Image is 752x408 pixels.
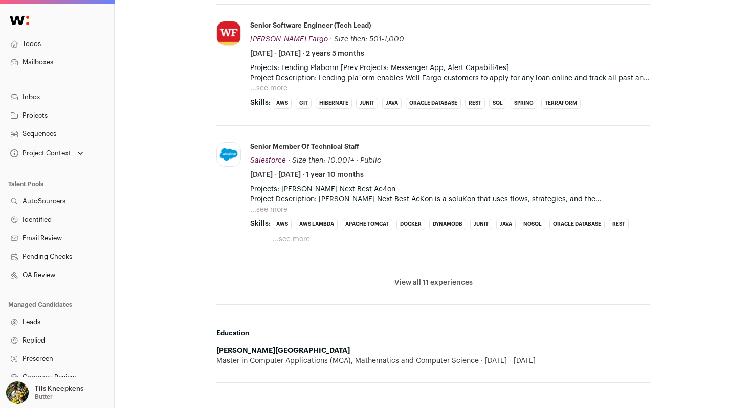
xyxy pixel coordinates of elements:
[541,98,581,109] li: Terraform
[216,347,350,354] strong: [PERSON_NAME][GEOGRAPHIC_DATA]
[4,10,35,31] img: Wellfound
[250,142,359,151] div: Senior Member of Technical Staff
[356,98,378,109] li: JUnit
[273,98,292,109] li: AWS
[35,384,83,393] p: Tils Kneepkens
[216,356,650,366] div: Master in Computer Applications (MCA), Mathematics and Computer Science
[250,170,364,180] span: [DATE] - [DATE] · 1 year 10 months
[360,157,381,164] span: Public
[250,219,271,229] span: Skills:
[520,219,545,230] li: NoSQL
[394,278,473,288] button: View all 11 experiences
[217,21,240,45] img: 82e46cd58247cc1383fedf079b75f4e20fb929969560f33a1c7d7693f52f3d20.jpg
[356,155,358,166] span: ·
[250,49,364,59] span: [DATE] - [DATE] · 2 years 5 months
[250,194,650,205] p: Project Description: [PERSON_NAME] Next Best AcKon is a soluKon that uses flows, strategies, and ...
[496,219,516,230] li: Java
[217,143,240,166] img: a15e16b4a572e6d789ff6890fffe31942b924de32350d3da2095d3676c91ed56.jpg
[470,219,492,230] li: JUnit
[489,98,506,109] li: SQL
[382,98,402,109] li: Java
[250,63,650,73] p: Projects: Lending Plaborm [Prev Projects: Messenger App, Alert Capabili4es]
[8,149,71,157] div: Project Context
[250,36,328,43] span: [PERSON_NAME] Fargo
[396,219,425,230] li: Docker
[429,219,466,230] li: DynamoDB
[288,157,354,164] span: · Size then: 10,001+
[330,36,404,43] span: · Size then: 501-1,000
[316,98,352,109] li: Hibernate
[8,146,85,161] button: Open dropdown
[609,219,629,230] li: REST
[273,234,310,244] button: ...see more
[250,157,286,164] span: Salesforce
[406,98,461,109] li: Oracle Database
[273,219,292,230] li: AWS
[250,21,371,30] div: Senior Software Engineer (Tech Lead)
[216,329,650,337] h2: Education
[250,184,650,194] p: Projects: [PERSON_NAME] Next Best Ac4on
[342,219,392,230] li: Apache Tomcat
[465,98,485,109] li: REST
[479,356,536,366] span: [DATE] - [DATE]
[296,98,312,109] li: Git
[250,98,271,108] span: Skills:
[4,381,85,404] button: Open dropdown
[250,83,287,94] button: ...see more
[511,98,537,109] li: Spring
[549,219,605,230] li: Oracle Database
[250,73,650,83] p: Project Description: Lending pla`orm enables Well Fargo customers to apply for any loan online an...
[296,219,338,230] li: AWS Lambda
[35,393,53,401] p: Butter
[250,205,287,215] button: ...see more
[6,381,29,404] img: 6689865-medium_jpg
